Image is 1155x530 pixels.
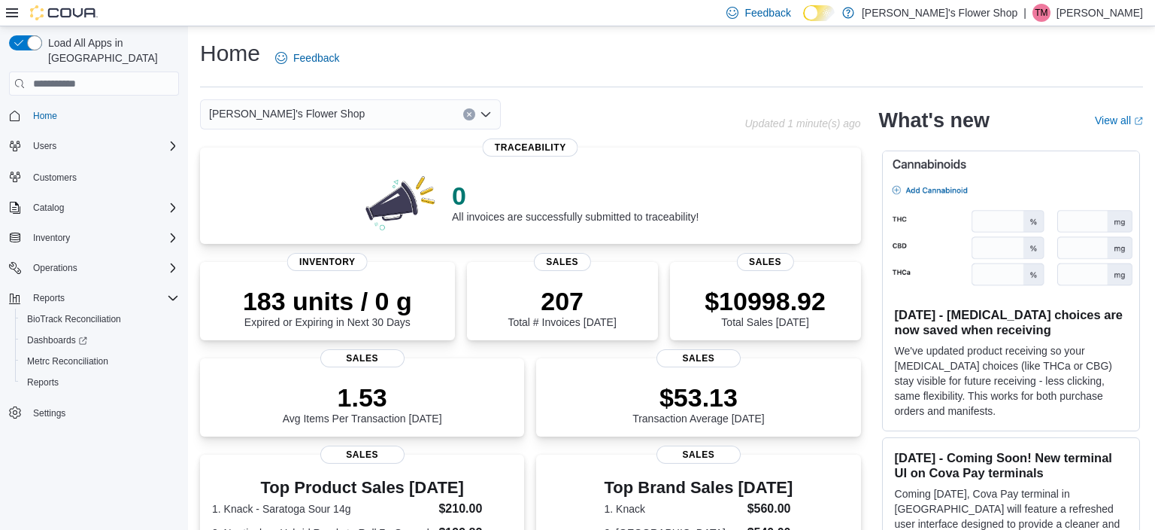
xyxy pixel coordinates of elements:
div: Transaction Average [DATE] [632,382,765,425]
span: Reports [33,292,65,304]
button: Inventory [27,229,76,247]
span: Catalog [27,199,179,217]
span: Operations [27,259,179,277]
a: Metrc Reconciliation [21,352,114,370]
button: Settings [3,402,185,424]
button: Catalog [27,199,70,217]
span: Sales [320,349,405,367]
svg: External link [1134,117,1143,126]
h3: Top Product Sales [DATE] [212,479,512,497]
p: 1.53 [283,382,442,413]
span: Operations [33,262,77,274]
h2: What's new [879,108,990,132]
img: 0 [362,172,440,232]
span: Home [33,110,57,122]
a: Dashboards [21,331,93,349]
button: Customers [3,166,185,187]
span: Dashboards [27,334,87,346]
button: Metrc Reconciliation [15,351,185,372]
span: Inventory [27,229,179,247]
dd: $210.00 [438,500,512,518]
p: | [1023,4,1026,22]
span: Traceability [483,139,578,157]
span: Home [27,106,179,125]
span: Sales [736,253,793,271]
div: Total Sales [DATE] [705,286,826,328]
p: 183 units / 0 g [243,286,412,316]
span: Users [27,137,179,155]
span: BioTrack Reconciliation [27,313,121,325]
dt: 1. Knack - Saratoga Sour 14g [212,501,432,516]
a: Feedback [269,43,345,73]
span: Feedback [293,50,339,65]
span: Metrc Reconciliation [21,352,179,370]
span: Inventory [287,253,368,271]
button: Reports [3,288,185,309]
button: Home [3,105,185,126]
span: Load All Apps in [GEOGRAPHIC_DATA] [42,35,179,65]
p: $10998.92 [705,286,826,316]
span: BioTrack Reconciliation [21,310,179,328]
a: Customers [27,169,83,187]
button: Users [3,136,185,157]
p: We've updated product receiving so your [MEDICAL_DATA] choices (like THCa or CBG) stay visible fo... [895,343,1127,419]
span: TM [1035,4,1047,22]
span: Settings [33,407,65,419]
button: Clear input [463,108,475,120]
span: Customers [33,172,77,184]
span: Reports [27,289,179,307]
img: Cova [30,5,98,20]
dd: $560.00 [747,500,793,518]
input: Dark Mode [803,5,835,21]
span: Metrc Reconciliation [27,355,108,367]
h1: Home [200,38,260,69]
a: Dashboards [15,330,185,351]
button: Inventory [3,227,185,248]
span: Sales [320,446,405,464]
div: Expired or Expiring in Next 30 Days [243,286,412,328]
span: Reports [21,373,179,391]
div: Thomas Morse [1032,4,1050,22]
h3: [DATE] - [MEDICAL_DATA] choices are now saved when receiving [895,307,1127,337]
span: Customers [27,167,179,186]
button: Operations [3,257,185,279]
p: [PERSON_NAME]'s Flower Shop [862,4,1017,22]
p: [PERSON_NAME] [1056,4,1143,22]
span: Inventory [33,232,70,244]
button: Users [27,137,62,155]
div: All invoices are successfully submitted to traceability! [452,181,699,223]
div: Avg Items Per Transaction [DATE] [283,382,442,425]
button: Operations [27,259,83,277]
span: Reports [27,376,59,388]
button: Catalog [3,197,185,218]
h3: [DATE] - Coming Soon! New terminal UI on Cova Pay terminals [895,450,1127,480]
p: 207 [508,286,616,316]
button: Reports [15,372,185,393]
p: Updated 1 minute(s) ago [744,117,860,129]
p: $53.13 [632,382,765,413]
nav: Complex example [9,99,179,463]
div: Total # Invoices [DATE] [508,286,616,328]
h3: Top Brand Sales [DATE] [605,479,793,497]
span: [PERSON_NAME]'s Flower Shop [209,105,365,123]
p: 0 [452,181,699,211]
button: Reports [27,289,71,307]
dt: 1. Knack [605,501,741,516]
span: Users [33,140,56,152]
button: Open list of options [480,108,492,120]
span: Sales [656,446,741,464]
span: Dashboards [21,331,179,349]
span: Settings [27,404,179,422]
span: Sales [656,349,741,367]
a: View allExternal link [1095,114,1143,126]
span: Sales [534,253,591,271]
span: Feedback [744,5,790,20]
a: Reports [21,373,65,391]
span: Catalog [33,202,64,214]
span: Dark Mode [803,21,804,22]
button: BioTrack Reconciliation [15,309,185,330]
a: Settings [27,404,71,422]
a: Home [27,107,63,125]
a: BioTrack Reconciliation [21,310,127,328]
